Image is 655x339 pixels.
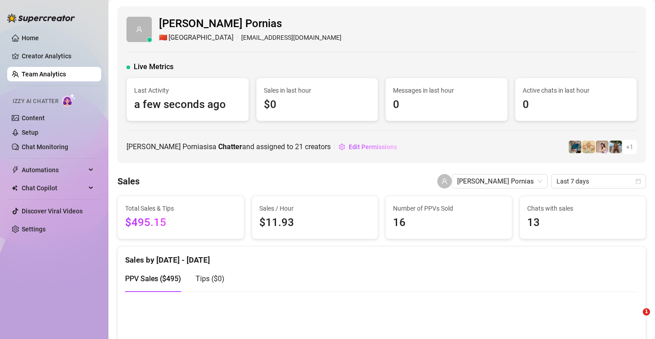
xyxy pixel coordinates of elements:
span: setting [339,144,345,150]
span: $495.15 [125,214,237,231]
span: Automations [22,163,86,177]
iframe: Intercom live chat [624,308,646,330]
h4: Sales [117,175,140,188]
div: [EMAIL_ADDRESS][DOMAIN_NAME] [159,33,342,43]
a: Chat Monitoring [22,143,68,151]
a: Content [22,114,45,122]
span: Last Activity [134,85,241,95]
span: 16 [393,214,505,231]
span: user [136,26,142,33]
span: Chats with sales [527,203,639,213]
span: Live Metrics [134,61,173,72]
a: Home [22,34,39,42]
a: Settings [22,226,46,233]
span: 1 [643,308,650,315]
div: Sales by [DATE] - [DATE] [125,247,638,266]
img: logo-BBDzfeDw.svg [7,14,75,23]
span: Sales / Hour [259,203,371,213]
span: thunderbolt [12,166,19,174]
img: anaxmei [596,141,608,153]
span: Izzy AI Chatter [13,97,58,106]
span: Active chats in last hour [523,85,630,95]
span: Number of PPVs Sold [393,203,505,213]
img: Libby [609,141,622,153]
span: [GEOGRAPHIC_DATA] [168,33,234,43]
span: + 1 [626,142,633,152]
img: Eavnc [569,141,581,153]
span: Chat Copilot [22,181,86,195]
span: PPV Sales ( $495 ) [125,274,181,283]
span: a few seconds ago [134,96,241,113]
span: Tips ( $0 ) [196,274,225,283]
a: Creator Analytics [22,49,94,63]
span: 13 [527,214,639,231]
span: $11.93 [259,214,371,231]
a: Setup [22,129,38,136]
span: [PERSON_NAME] Pornias [159,15,342,33]
span: Edit Permissions [349,143,397,151]
span: 🇨🇳 [159,33,168,43]
span: Total Sales & Tips [125,203,237,213]
span: Irvin Pornias [457,174,542,188]
a: Discover Viral Videos [22,207,83,215]
a: Team Analytics [22,71,66,78]
span: Last 7 days [557,174,641,188]
span: 0 [393,96,500,113]
img: Chat Copilot [12,185,18,191]
span: Sales in last hour [264,85,371,95]
span: user [441,178,448,184]
span: $0 [264,96,371,113]
span: calendar [636,179,641,184]
img: AI Chatter [62,94,76,107]
span: Messages in last hour [393,85,500,95]
span: 21 [295,142,303,151]
span: 0 [523,96,630,113]
button: Edit Permissions [338,140,398,154]
span: [PERSON_NAME] Pornias is a and assigned to creators [126,141,331,152]
b: Chatter [218,142,242,151]
img: Actually.Maria [582,141,595,153]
